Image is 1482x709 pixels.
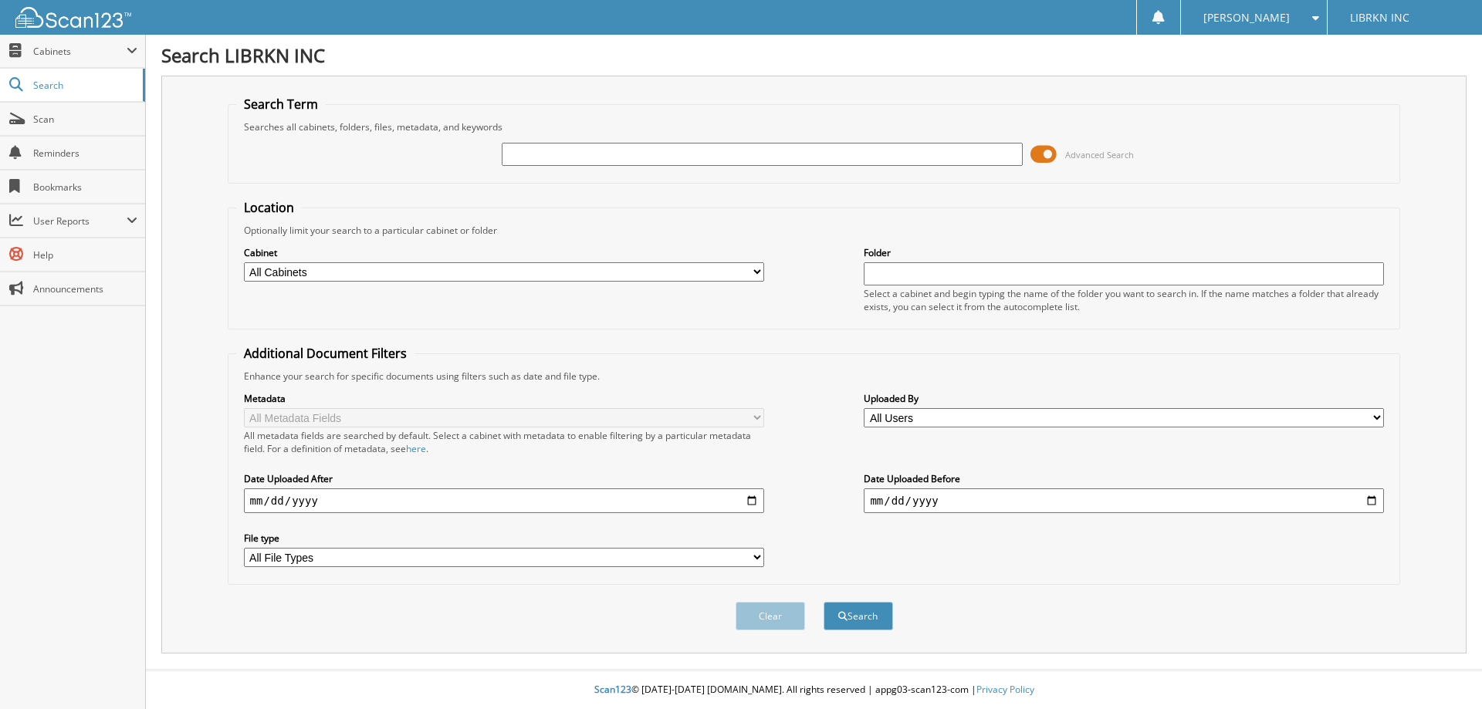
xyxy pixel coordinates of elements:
[244,488,764,513] input: start
[236,224,1392,237] div: Optionally limit your search to a particular cabinet or folder
[33,248,137,262] span: Help
[33,79,135,92] span: Search
[33,214,127,228] span: User Reports
[33,282,137,295] span: Announcements
[594,683,631,696] span: Scan123
[236,345,414,362] legend: Additional Document Filters
[406,442,426,455] a: here
[1065,149,1134,160] span: Advanced Search
[864,488,1384,513] input: end
[15,7,131,28] img: scan123-logo-white.svg
[146,671,1482,709] div: © [DATE]-[DATE] [DOMAIN_NAME]. All rights reserved | appg03-scan123-com |
[236,370,1392,383] div: Enhance your search for specific documents using filters such as date and file type.
[236,199,302,216] legend: Location
[33,113,137,126] span: Scan
[244,392,764,405] label: Metadata
[864,287,1384,313] div: Select a cabinet and begin typing the name of the folder you want to search in. If the name match...
[736,602,805,630] button: Clear
[161,42,1467,68] h1: Search LIBRKN INC
[244,532,764,545] label: File type
[864,246,1384,259] label: Folder
[236,120,1392,133] div: Searches all cabinets, folders, files, metadata, and keywords
[1203,13,1290,22] span: [PERSON_NAME]
[976,683,1034,696] a: Privacy Policy
[244,246,764,259] label: Cabinet
[1350,13,1409,22] span: LIBRKN INC
[236,96,326,113] legend: Search Term
[864,392,1384,405] label: Uploaded By
[33,45,127,58] span: Cabinets
[824,602,893,630] button: Search
[864,472,1384,485] label: Date Uploaded Before
[33,181,137,194] span: Bookmarks
[244,472,764,485] label: Date Uploaded After
[33,147,137,160] span: Reminders
[244,429,764,455] div: All metadata fields are searched by default. Select a cabinet with metadata to enable filtering b...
